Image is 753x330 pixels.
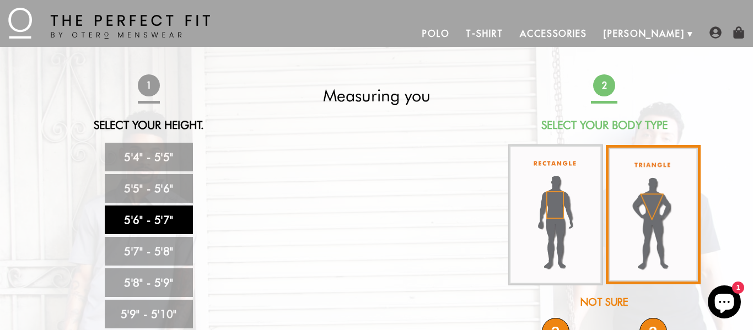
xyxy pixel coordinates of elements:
span: 1 [138,74,160,97]
img: user-account-icon.png [709,26,722,39]
a: Polo [414,20,458,47]
h2: Select Your Body Type [507,118,702,132]
a: 5'5" - 5'6" [105,174,193,203]
img: shopping-bag-icon.png [733,26,745,39]
img: The Perfect Fit - by Otero Menswear - Logo [8,8,210,39]
a: T-Shirt [458,20,511,47]
a: 5'4" - 5'5" [105,143,193,171]
a: Accessories [512,20,595,47]
h2: Select Your Height. [51,118,246,132]
div: Not Sure [507,295,702,310]
span: 2 [593,74,616,97]
img: triangle-body_336x.jpg [606,145,701,284]
a: 5'8" - 5'9" [105,268,193,297]
a: 5'9" - 5'10" [105,300,193,328]
h2: Measuring you [279,85,474,105]
inbox-online-store-chat: Shopify online store chat [704,285,744,321]
img: rectangle-body_336x.jpg [508,144,603,285]
a: 5'7" - 5'8" [105,237,193,266]
a: 5'6" - 5'7" [105,205,193,234]
a: [PERSON_NAME] [595,20,693,47]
